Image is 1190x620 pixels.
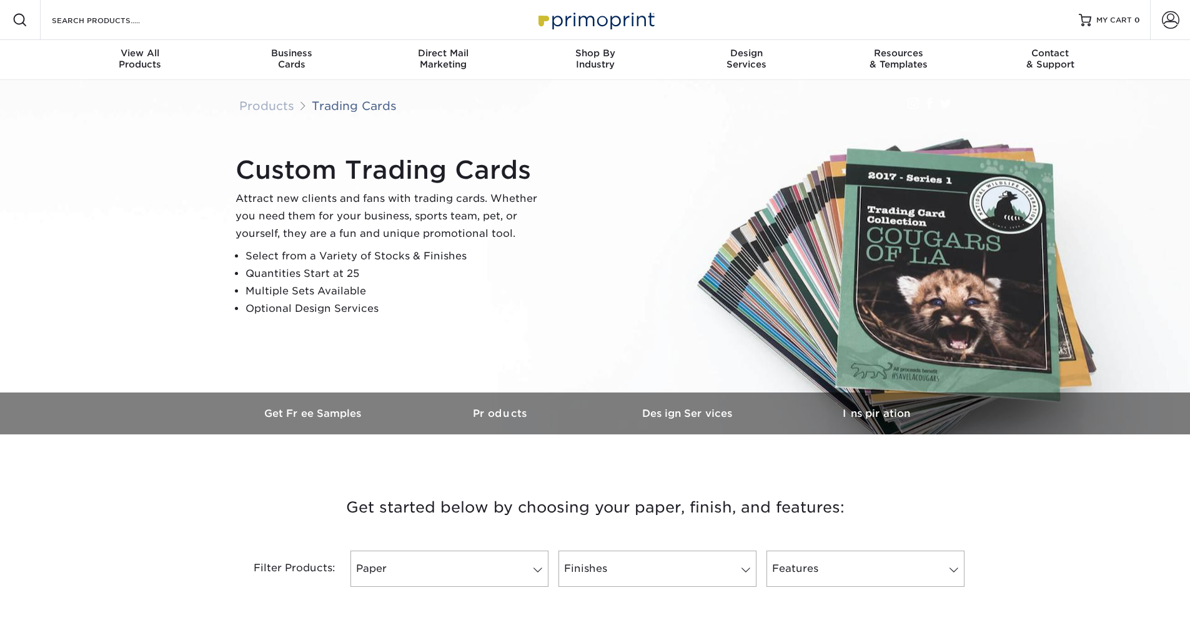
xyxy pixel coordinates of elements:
[783,392,970,434] a: Inspiration
[671,47,823,70] div: Services
[519,47,671,59] span: Shop By
[783,407,970,419] h3: Inspiration
[230,479,961,536] h3: Get started below by choosing your paper, finish, and features:
[245,300,548,317] li: Optional Design Services
[974,47,1126,59] span: Contact
[823,40,974,80] a: Resources& Templates
[236,155,548,185] h1: Custom Trading Cards
[595,407,783,419] h3: Design Services
[216,40,367,80] a: BusinessCards
[245,265,548,282] li: Quantities Start at 25
[221,392,408,434] a: Get Free Samples
[519,47,671,70] div: Industry
[245,247,548,265] li: Select from a Variety of Stocks & Finishes
[236,190,548,242] p: Attract new clients and fans with trading cards. Whether you need them for your business, sports ...
[533,6,658,33] img: Primoprint
[216,47,367,59] span: Business
[823,47,974,59] span: Resources
[671,40,823,80] a: DesignServices
[216,47,367,70] div: Cards
[221,551,345,587] div: Filter Products:
[823,47,974,70] div: & Templates
[64,40,216,80] a: View AllProducts
[1096,15,1132,26] span: MY CART
[1134,16,1140,24] span: 0
[51,12,172,27] input: SEARCH PRODUCTS.....
[671,47,823,59] span: Design
[974,40,1126,80] a: Contact& Support
[974,47,1126,70] div: & Support
[350,551,548,587] a: Paper
[595,392,783,434] a: Design Services
[312,99,397,112] a: Trading Cards
[221,407,408,419] h3: Get Free Samples
[367,47,519,70] div: Marketing
[64,47,216,70] div: Products
[245,282,548,300] li: Multiple Sets Available
[367,40,519,80] a: Direct MailMarketing
[367,47,519,59] span: Direct Mail
[766,551,964,587] a: Features
[519,40,671,80] a: Shop ByIndustry
[239,99,294,112] a: Products
[558,551,756,587] a: Finishes
[64,47,216,59] span: View All
[408,407,595,419] h3: Products
[408,392,595,434] a: Products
